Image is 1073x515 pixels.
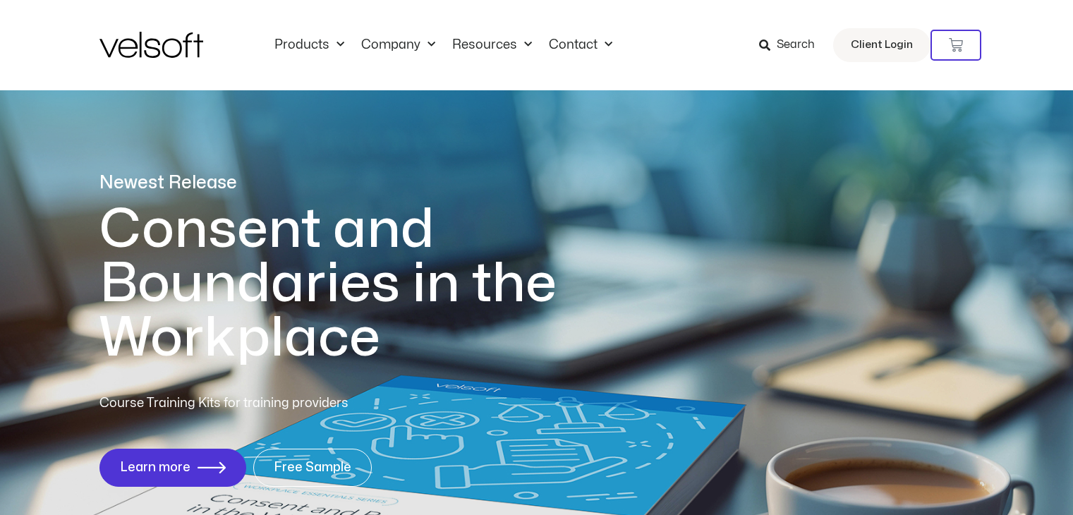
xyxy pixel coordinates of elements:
[99,394,451,413] p: Course Training Kits for training providers
[833,28,930,62] a: Client Login
[759,33,825,57] a: Search
[99,171,614,195] p: Newest Release
[274,461,351,475] span: Free Sample
[99,202,614,365] h1: Consent and Boundaries in the Workplace
[120,461,190,475] span: Learn more
[266,37,353,53] a: ProductsMenu Toggle
[353,37,444,53] a: CompanyMenu Toggle
[444,37,540,53] a: ResourcesMenu Toggle
[99,449,246,487] a: Learn more
[99,32,203,58] img: Velsoft Training Materials
[540,37,621,53] a: ContactMenu Toggle
[777,36,815,54] span: Search
[266,37,621,53] nav: Menu
[253,449,372,487] a: Free Sample
[851,36,913,54] span: Client Login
